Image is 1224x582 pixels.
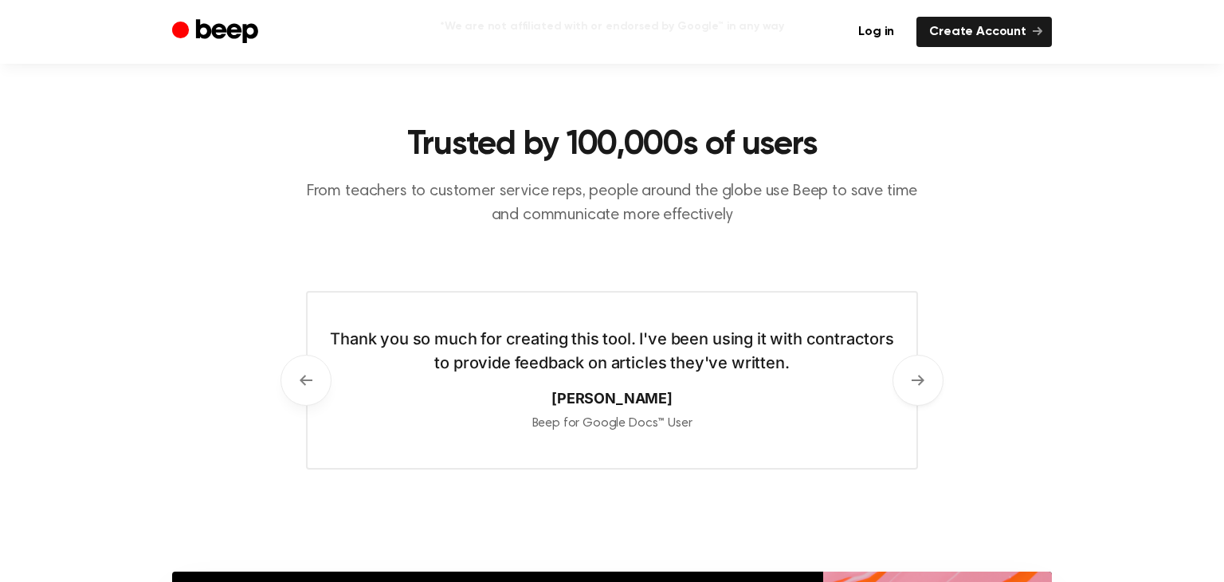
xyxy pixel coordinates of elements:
a: Log in [845,17,907,47]
p: From teachers to customer service reps, people around the globe use Beep to save time and communi... [306,179,918,227]
a: Create Account [916,17,1052,47]
blockquote: Thank you so much for creating this tool. I've been using it with contractors to provide feedback... [324,327,900,375]
span: Beep for Google Docs™ User [532,417,692,430]
h2: Trusted by 100,000s of users [306,124,918,167]
a: Beep [172,17,262,48]
cite: [PERSON_NAME] [324,387,900,409]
